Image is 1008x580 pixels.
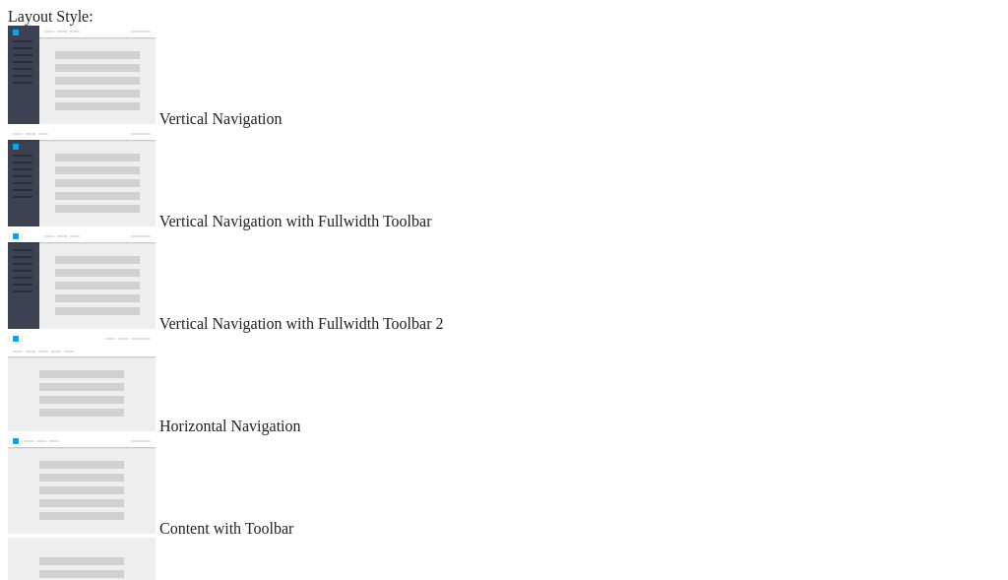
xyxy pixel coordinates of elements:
span: Vertical Navigation [159,110,283,127]
img: vertical-nav-with-full-toolbar-2.jpg [8,230,156,329]
div: Layout Style: [8,8,1000,26]
span: Vertical Navigation with Fullwidth Toolbar 2 [159,315,444,332]
img: horizontal-nav.jpg [8,333,156,431]
img: vertical-nav-with-full-toolbar.jpg [8,128,156,226]
md-radio-button: Horizontal Navigation [8,333,1000,435]
md-radio-button: Vertical Navigation with Fullwidth Toolbar 2 [8,230,1000,333]
img: content-with-toolbar.jpg [8,435,156,534]
md-radio-button: Content with Toolbar [8,435,1000,538]
span: Horizontal Navigation [159,418,301,434]
span: Vertical Navigation with Fullwidth Toolbar [159,213,432,229]
span: Content with Toolbar [159,520,293,537]
img: vertical-nav.jpg [8,26,156,124]
md-radio-button: Vertical Navigation [8,26,1000,128]
md-radio-button: Vertical Navigation with Fullwidth Toolbar [8,128,1000,230]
